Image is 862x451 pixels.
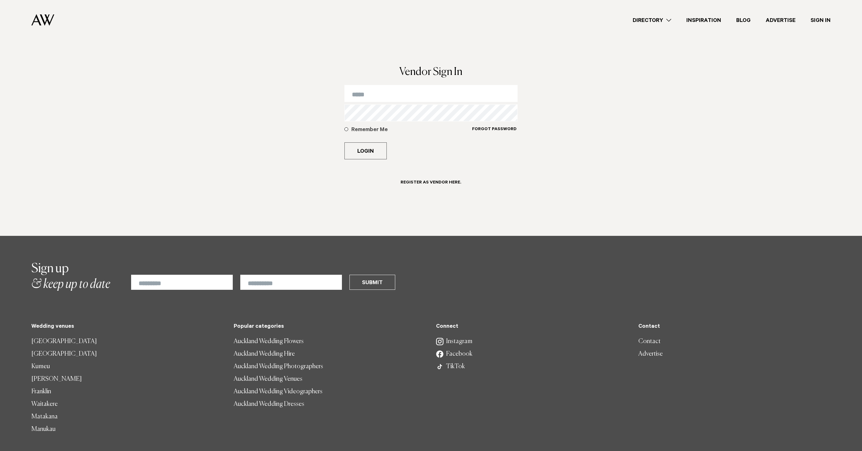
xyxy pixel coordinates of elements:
a: Contact [638,335,831,348]
a: Manukau [31,423,224,436]
h5: Contact [638,324,831,330]
a: Franklin [31,385,224,398]
h5: Wedding venues [31,324,224,330]
a: Auckland Wedding Dresses [234,398,426,411]
button: Login [344,142,387,159]
h6: Register as Vendor here. [401,180,461,186]
h5: Popular categories [234,324,426,330]
a: Advertise [638,348,831,360]
a: Inspiration [679,16,729,24]
h6: Forgot Password [472,127,517,133]
a: Facebook [436,348,628,360]
a: Blog [729,16,758,24]
button: Submit [349,275,395,290]
a: Instagram [436,335,628,348]
h5: Remember Me [351,126,472,134]
a: Matakana [31,411,224,423]
a: Sign In [803,16,838,24]
a: Register as Vendor here. [393,174,469,195]
a: [GEOGRAPHIC_DATA] [31,335,224,348]
a: Auckland Wedding Venues [234,373,426,385]
span: Sign up [31,263,69,275]
img: Auckland Weddings Logo [31,14,54,26]
h5: Connect [436,324,628,330]
a: [PERSON_NAME] [31,373,224,385]
a: [GEOGRAPHIC_DATA] [31,348,224,360]
a: Waitakere [31,398,224,411]
a: Auckland Wedding Photographers [234,360,426,373]
a: TikTok [436,360,628,373]
a: Auckland Wedding Videographers [234,385,426,398]
a: Directory [625,16,679,24]
a: Auckland Wedding Hire [234,348,426,360]
a: Auckland Wedding Flowers [234,335,426,348]
h1: Vendor Sign In [344,67,518,77]
a: Kumeu [31,360,224,373]
h2: & keep up to date [31,261,110,292]
a: Forgot Password [472,126,517,140]
a: Advertise [758,16,803,24]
